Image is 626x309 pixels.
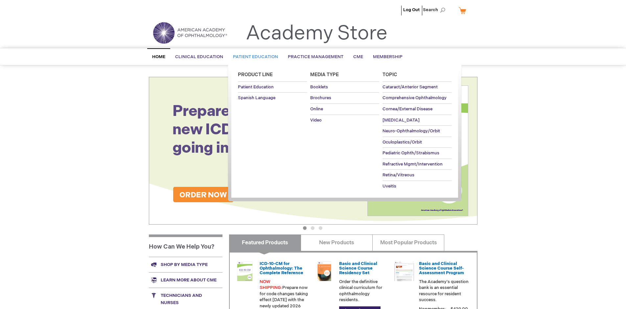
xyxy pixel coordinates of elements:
[152,54,165,59] span: Home
[238,95,275,100] span: Spanish Language
[311,226,314,230] button: 2 of 3
[301,234,373,251] a: New Products
[383,84,438,90] span: Cataract/Anterior Segment
[383,162,443,167] span: Refractive Mgmt/Intervention
[310,106,323,112] span: Online
[419,261,464,276] a: Basic and Clinical Science Course Self-Assessment Program
[246,22,387,45] a: Academy Store
[339,261,377,276] a: Basic and Clinical Science Course Residency Set
[394,261,414,281] img: bcscself_20.jpg
[373,54,403,59] span: Membership
[372,234,444,251] a: Most Popular Products
[383,172,414,178] span: Retina/Vitreous
[310,72,339,77] span: Media Type
[383,72,397,77] span: Topic
[383,184,396,189] span: Uveitis
[383,150,439,156] span: Pediatric Ophth/Strabismus
[419,279,469,303] p: The Academy's question bank is an essential resource for resident success.
[303,226,307,230] button: 1 of 3
[383,95,447,100] span: Comprehensive Ophthalmology
[238,84,274,90] span: Patient Education
[319,226,322,230] button: 3 of 3
[235,261,255,281] img: 0120008u_42.png
[260,279,282,291] font: NOW SHIPPING:
[238,72,273,77] span: Product Line
[314,261,334,281] img: 02850963u_47.png
[383,106,432,112] span: Cornea/External Disease
[310,84,328,90] span: Booklets
[403,7,420,12] a: Log Out
[353,54,363,59] span: CME
[383,140,422,145] span: Oculoplastics/Orbit
[288,54,343,59] span: Practice Management
[260,261,303,276] a: ICD-10-CM for Ophthalmology: The Complete Reference
[149,272,222,288] a: Learn more about CME
[423,3,448,16] span: Search
[233,54,278,59] span: Patient Education
[339,279,389,303] p: Order the definitive clinical curriculum for ophthalmology residents.
[383,118,420,123] span: [MEDICAL_DATA]
[175,54,223,59] span: Clinical Education
[310,95,331,100] span: Brochures
[149,234,222,257] h1: How Can We Help You?
[383,128,440,134] span: Neuro-Ophthalmology/Orbit
[310,118,322,123] span: Video
[229,234,301,251] a: Featured Products
[149,257,222,272] a: Shop by media type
